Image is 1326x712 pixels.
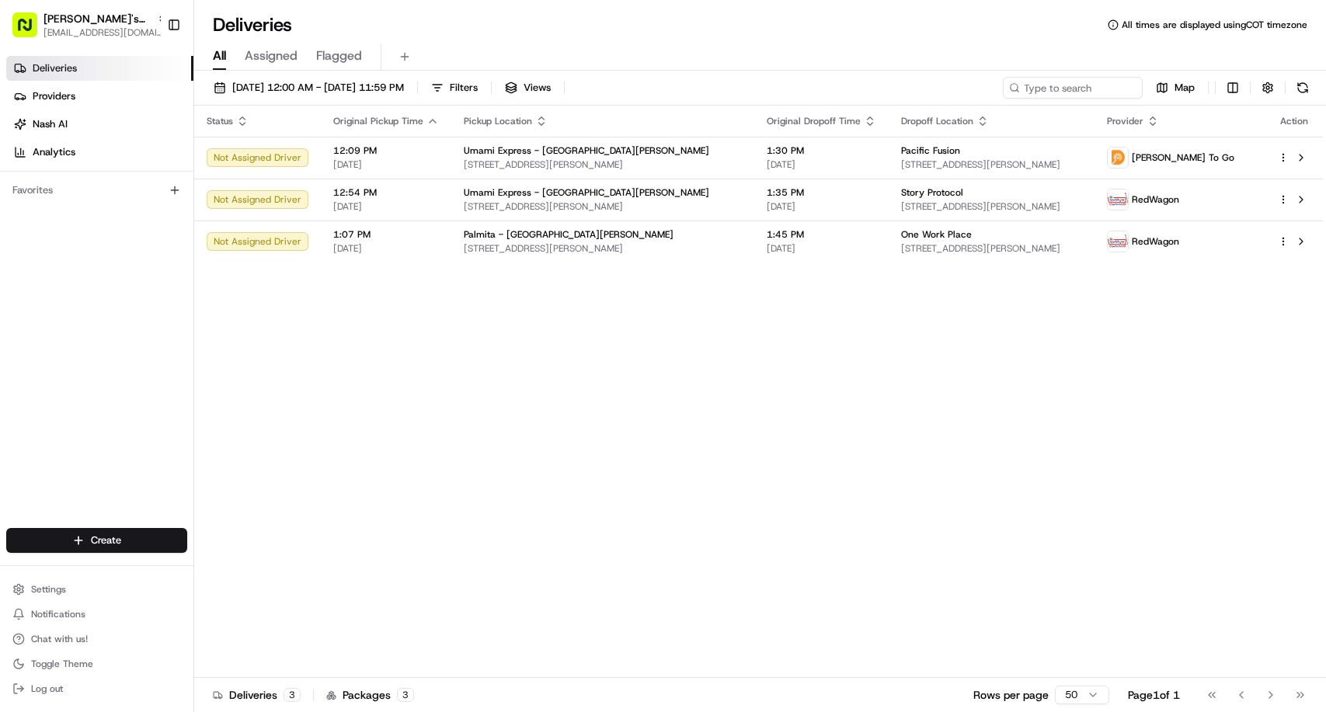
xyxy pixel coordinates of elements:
span: Original Pickup Time [333,115,423,127]
img: ddtg_logo_v2.png [1108,148,1128,168]
button: Refresh [1292,77,1314,99]
button: Map [1149,77,1202,99]
div: Packages [326,687,414,703]
span: 12:54 PM [333,186,439,199]
span: RedWagon [1132,193,1179,206]
span: [STREET_ADDRESS][PERSON_NAME] [464,158,742,171]
span: 1:45 PM [767,228,876,241]
span: Nash AI [33,117,68,131]
span: Umami Express - [GEOGRAPHIC_DATA][PERSON_NAME] [464,144,709,157]
span: Palmita - [GEOGRAPHIC_DATA][PERSON_NAME] [464,228,673,241]
span: Original Dropoff Time [767,115,861,127]
a: Deliveries [6,56,193,81]
span: [DATE] [767,200,876,213]
span: Toggle Theme [31,658,93,670]
button: Create [6,528,187,553]
a: Nash AI [6,112,193,137]
span: Views [524,81,551,95]
span: Pickup Location [464,115,532,127]
span: [STREET_ADDRESS][PERSON_NAME] [464,242,742,255]
button: [DATE] 12:00 AM - [DATE] 11:59 PM [207,77,411,99]
span: Notifications [31,608,85,620]
span: Assigned [245,47,298,65]
h1: Deliveries [213,12,292,37]
span: Status [207,115,233,127]
span: [STREET_ADDRESS][PERSON_NAME] [901,242,1083,255]
span: Story Protocol [901,186,963,199]
span: Providers [33,89,75,103]
span: [DATE] [767,158,876,171]
span: Filters [450,81,478,95]
div: Page 1 of 1 [1128,687,1180,703]
span: Dropoff Location [901,115,973,127]
div: Favorites [6,178,187,203]
span: Umami Express - [GEOGRAPHIC_DATA][PERSON_NAME] [464,186,709,199]
span: [DATE] [767,242,876,255]
span: Analytics [33,145,75,159]
button: Toggle Theme [6,653,187,675]
button: [EMAIL_ADDRESS][DOMAIN_NAME] [44,26,168,39]
div: 3 [397,688,414,702]
span: 1:30 PM [767,144,876,157]
span: All times are displayed using COT timezone [1122,19,1307,31]
div: Deliveries [213,687,301,703]
button: Log out [6,678,187,700]
p: Rows per page [973,687,1049,703]
a: Analytics [6,140,193,165]
span: Create [91,533,121,547]
button: Notifications [6,603,187,625]
span: [STREET_ADDRESS][PERSON_NAME] [901,200,1083,213]
img: time_to_eat_nevada_logo [1108,231,1128,252]
span: Pacific Fusion [901,144,960,157]
div: Action [1278,115,1310,127]
button: Views [498,77,558,99]
span: [DATE] [333,200,439,213]
span: Deliveries [33,61,77,75]
span: 1:35 PM [767,186,876,199]
span: Provider [1107,115,1143,127]
button: Filters [424,77,485,99]
button: Settings [6,578,187,600]
span: [DATE] [333,242,439,255]
span: RedWagon [1132,235,1179,248]
span: One Work Place [901,228,972,241]
span: [STREET_ADDRESS][PERSON_NAME] [464,200,742,213]
button: [PERSON_NAME]'s Fast Food - [GEOGRAPHIC_DATA][PERSON_NAME] [44,11,151,26]
button: Chat with us! [6,628,187,650]
span: [STREET_ADDRESS][PERSON_NAME] [901,158,1083,171]
input: Type to search [1003,77,1143,99]
span: Flagged [316,47,362,65]
span: Map [1175,81,1195,95]
img: time_to_eat_nevada_logo [1108,189,1128,210]
a: Providers [6,84,193,109]
span: Log out [31,682,63,695]
span: All [213,47,226,65]
span: Chat with us! [31,633,88,645]
span: [PERSON_NAME] To Go [1132,151,1234,164]
span: [DATE] 12:00 AM - [DATE] 11:59 PM [232,81,404,95]
button: [PERSON_NAME]'s Fast Food - [GEOGRAPHIC_DATA][PERSON_NAME][EMAIL_ADDRESS][DOMAIN_NAME] [6,6,161,43]
span: [DATE] [333,158,439,171]
span: Settings [31,583,66,596]
div: 3 [284,688,301,702]
span: 1:07 PM [333,228,439,241]
span: 12:09 PM [333,144,439,157]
